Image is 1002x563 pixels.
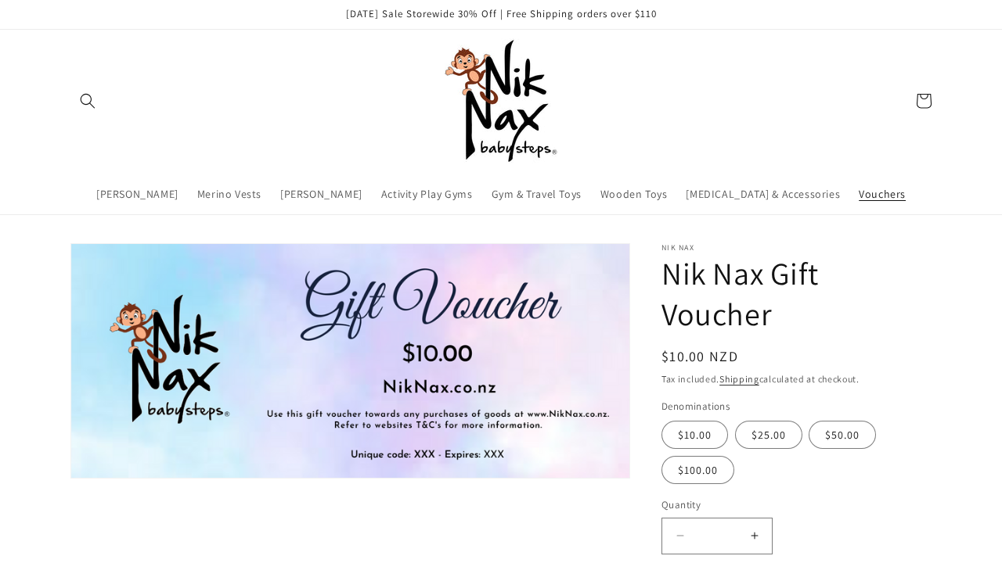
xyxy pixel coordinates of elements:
h1: Nik Nax Gift Voucher [661,253,932,334]
span: Gym & Travel Toys [492,187,582,201]
a: Merino Vests [188,178,271,210]
img: Nik Nax [438,38,564,163]
div: Tax included. calculated at checkout. [661,371,932,387]
summary: Search [70,84,105,118]
a: Wooden Toys [591,178,677,210]
legend: Denominations [661,399,731,414]
a: [PERSON_NAME] [87,178,188,210]
label: $100.00 [661,456,734,484]
p: Nik Nax [661,243,932,253]
a: [MEDICAL_DATA] & Accessories [676,178,849,210]
span: [MEDICAL_DATA] & Accessories [686,187,840,201]
span: Merino Vests [197,187,261,201]
media-gallery: Gallery Viewer [70,243,630,479]
span: Wooden Toys [600,187,668,201]
span: Activity Play Gyms [381,187,473,201]
a: Activity Play Gyms [372,178,482,210]
a: Vouchers [849,178,915,210]
span: Vouchers [859,187,906,201]
a: Shipping [719,373,759,385]
span: $10.00 NZD [661,346,738,367]
a: Gym & Travel Toys [482,178,591,210]
a: [PERSON_NAME] [271,178,372,210]
label: $25.00 [735,421,802,449]
label: $50.00 [809,421,876,449]
span: [PERSON_NAME] [96,187,178,201]
label: Quantity [661,497,932,513]
span: [PERSON_NAME] [280,187,362,201]
a: Nik Nax [433,33,570,170]
label: $10.00 [661,421,728,449]
span: [DATE] Sale Storewide 30% Off | Free Shipping orders over $110 [346,7,657,20]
